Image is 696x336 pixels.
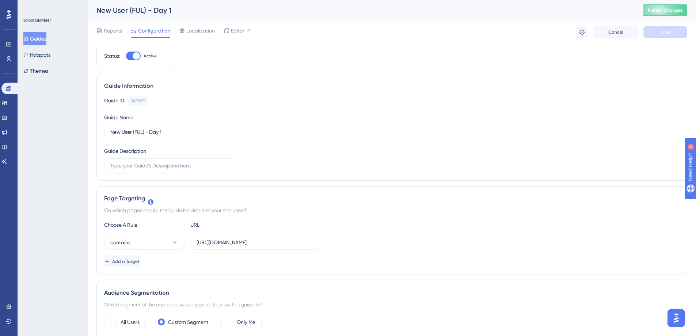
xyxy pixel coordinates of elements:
span: contains [110,238,130,247]
iframe: UserGuiding AI Assistant Launcher [665,307,687,329]
div: Audience Segmentation [104,288,680,297]
button: Hotspots [23,48,50,61]
button: Save [643,26,687,38]
input: yourwebsite.com/path [197,238,314,246]
div: URL [190,220,271,229]
button: Cancel [594,26,638,38]
label: Only Me [237,318,255,326]
label: Custom Segment [168,318,208,326]
span: Save [660,29,670,35]
button: Publish Changes [643,4,687,16]
div: On which pages should the guide be visible to your end users? [104,206,680,215]
div: Guide ID: [104,96,125,106]
button: Guides [23,32,46,45]
div: ENGAGEMENT [23,18,51,23]
span: Add a Target [112,258,140,264]
span: Editor [231,26,244,35]
span: Need Help? [17,2,46,11]
span: Cancel [608,29,623,35]
input: Type your Guide’s Name here [110,128,228,136]
div: Page Targeting [104,194,680,203]
div: Which segment of the audience would you like to show this guide to? [104,300,680,309]
button: Themes [23,64,48,78]
div: Guide Description [104,147,146,155]
span: Active [144,53,157,59]
span: Localization [186,26,215,35]
span: Configuration [138,26,170,35]
div: Guide Name [104,113,133,122]
div: 3 [51,4,53,10]
div: Status: [104,52,120,60]
div: New User (FUL) - Day 1 [96,5,625,15]
div: Guide Information [104,82,680,90]
input: Type your Guide’s Description here [110,162,228,170]
label: All Users [121,318,140,326]
button: contains [104,235,185,250]
span: Reports [104,26,122,35]
div: 149909 [132,98,145,104]
span: Publish Changes [648,7,683,13]
button: Add a Target [104,256,140,267]
div: Choose A Rule [104,220,185,229]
